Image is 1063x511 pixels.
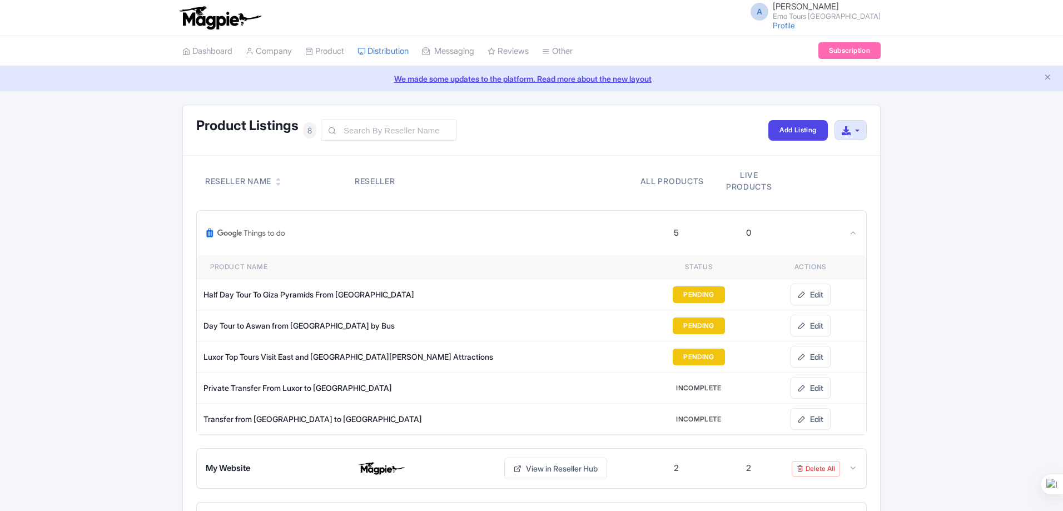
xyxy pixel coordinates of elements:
a: Subscription [818,42,881,59]
img: Google Things To Do [206,220,286,246]
div: 5 [674,227,679,240]
a: Distribution [357,36,409,67]
th: Product name [197,255,531,279]
a: Edit [791,377,831,399]
th: Actions [754,255,866,279]
a: Other [542,36,573,67]
span: 8 [303,122,316,138]
span: My Website [206,462,250,475]
span: A [751,3,768,21]
div: Half Day Tour To Giza Pyramids From [GEOGRAPHIC_DATA] [203,289,531,300]
div: Reseller Name [205,175,271,187]
div: Private Transfer From Luxor to [GEOGRAPHIC_DATA] [203,382,531,394]
div: 2 [674,462,679,475]
a: Edit [791,284,831,305]
div: Day Tour to Aswan from [GEOGRAPHIC_DATA] by Bus [203,320,531,331]
div: Transfer from [GEOGRAPHIC_DATA] to [GEOGRAPHIC_DATA] [203,413,531,425]
a: Add Listing [768,120,827,141]
button: PENDING [673,317,725,334]
small: Emo Tours [GEOGRAPHIC_DATA] [773,13,881,20]
img: My Website [355,460,408,478]
a: Company [246,36,292,67]
div: 0 [746,227,751,240]
a: Delete All [792,461,840,477]
a: Messaging [422,36,474,67]
div: Reseller [355,175,491,187]
a: Product [305,36,344,67]
div: Luxor Top Tours Visit East and [GEOGRAPHIC_DATA][PERSON_NAME] Attractions [203,351,531,363]
div: 2 [746,462,751,475]
h1: Product Listings [196,118,299,133]
img: logo-ab69f6fb50320c5b225c76a69d11143b.png [177,6,263,30]
a: Edit [791,315,831,336]
span: [PERSON_NAME] [773,1,839,12]
a: Edit [791,408,831,430]
button: INCOMPLETE [665,380,732,396]
a: A [PERSON_NAME] Emo Tours [GEOGRAPHIC_DATA] [744,2,881,20]
div: All products [640,175,704,187]
a: Dashboard [182,36,232,67]
a: Reviews [488,36,529,67]
div: Live products [717,169,781,192]
th: Status [643,255,755,279]
a: View in Reseller Hub [504,458,607,479]
a: Profile [773,21,795,30]
input: Search By Reseller Name [321,120,456,141]
button: Close announcement [1044,72,1052,85]
button: INCOMPLETE [665,411,732,428]
button: PENDING [673,349,725,365]
a: Edit [791,346,831,368]
a: We made some updates to the platform. Read more about the new layout [7,73,1056,85]
button: PENDING [673,286,725,303]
